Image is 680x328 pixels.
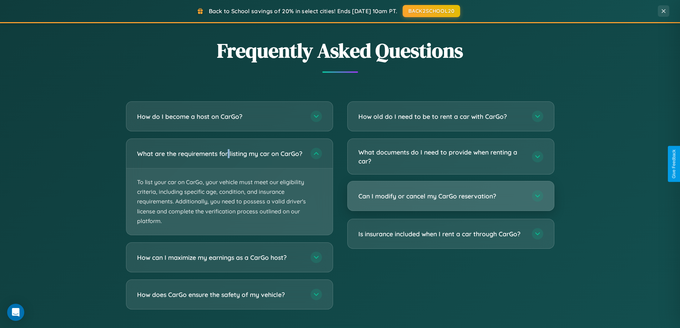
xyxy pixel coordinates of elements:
button: BACK2SCHOOL20 [403,5,460,17]
h3: How do I become a host on CarGo? [137,112,303,121]
div: Give Feedback [671,150,676,178]
h3: How can I maximize my earnings as a CarGo host? [137,253,303,262]
h3: What documents do I need to provide when renting a car? [358,148,525,165]
span: Back to School savings of 20% in select cities! Ends [DATE] 10am PT. [209,7,397,15]
h3: How old do I need to be to rent a car with CarGo? [358,112,525,121]
h2: Frequently Asked Questions [126,37,554,64]
h3: What are the requirements for listing my car on CarGo? [137,149,303,158]
p: To list your car on CarGo, your vehicle must meet our eligibility criteria, including specific ag... [126,168,333,235]
div: Open Intercom Messenger [7,304,24,321]
h3: Is insurance included when I rent a car through CarGo? [358,229,525,238]
h3: Can I modify or cancel my CarGo reservation? [358,192,525,201]
h3: How does CarGo ensure the safety of my vehicle? [137,290,303,299]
